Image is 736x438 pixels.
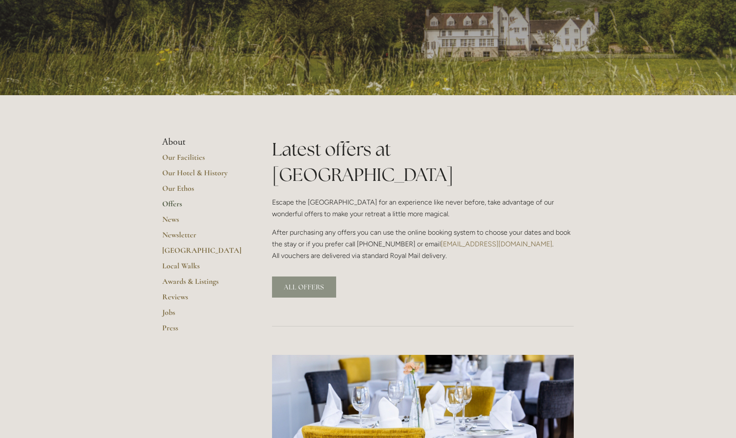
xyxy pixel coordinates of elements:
[162,292,244,308] a: Reviews
[162,261,244,276] a: Local Walks
[272,227,574,262] p: After purchasing any offers you can use the online booking system to choose your dates and book t...
[162,168,244,183] a: Our Hotel & History
[162,137,244,148] li: About
[162,183,244,199] a: Our Ethos
[162,245,244,261] a: [GEOGRAPHIC_DATA]
[272,276,336,298] a: ALL OFFERS
[162,308,244,323] a: Jobs
[162,152,244,168] a: Our Facilities
[272,196,574,220] p: Escape the [GEOGRAPHIC_DATA] for an experience like never before, take advantage of our wonderful...
[162,230,244,245] a: Newsletter
[162,199,244,214] a: Offers
[162,214,244,230] a: News
[162,276,244,292] a: Awards & Listings
[272,137,574,187] h1: Latest offers at [GEOGRAPHIC_DATA]
[441,240,552,248] a: [EMAIL_ADDRESS][DOMAIN_NAME]
[162,323,244,339] a: Press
